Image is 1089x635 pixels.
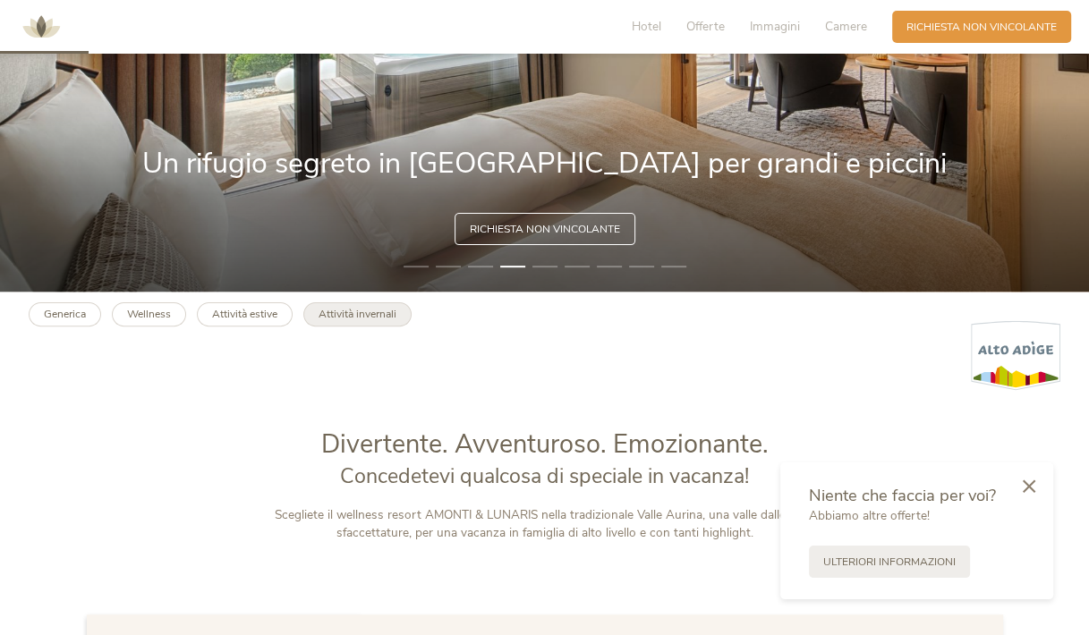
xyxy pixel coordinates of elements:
a: Attività estive [197,302,293,326]
p: Scegliete il wellness resort AMONTI & LUNARIS nella tradizionale Valle Aurina, una valle dalle mi... [246,506,844,543]
a: Attività invernali [303,302,412,326]
span: Camere [825,18,867,35]
b: Generica [44,307,86,321]
span: Concedetevi qualcosa di speciale in vacanza! [340,462,749,490]
span: Richiesta non vincolante [906,20,1057,35]
a: Ulteriori informazioni [809,546,970,578]
span: Ulteriori informazioni [823,555,956,570]
a: AMONTI & LUNARIS Wellnessresort [14,21,68,31]
span: Offerte [686,18,725,35]
b: Attività estive [212,307,277,321]
span: Hotel [632,18,661,35]
b: Attività invernali [319,307,396,321]
span: Immagini [750,18,800,35]
span: Richiesta non vincolante [470,222,620,237]
span: Divertente. Avventuroso. Emozionante. [321,427,769,461]
a: Wellness [112,302,186,326]
span: Niente che faccia per voi? [809,484,996,506]
img: Alto Adige [971,320,1060,391]
a: Generica [29,302,101,326]
span: Abbiamo altre offerte! [809,507,930,524]
b: Wellness [127,307,171,321]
